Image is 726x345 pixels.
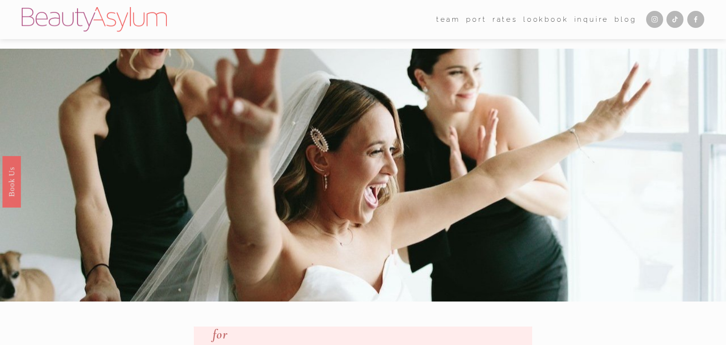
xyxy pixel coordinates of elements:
a: TikTok [666,11,683,28]
img: Beauty Asylum | Bridal Hair &amp; Makeup Charlotte &amp; Atlanta [22,7,167,32]
a: Facebook [687,11,704,28]
a: Lookbook [523,12,568,26]
a: Blog [614,12,636,26]
a: Rates [493,12,518,26]
em: for [213,326,228,342]
a: Instagram [646,11,663,28]
a: Inquire [574,12,609,26]
a: folder dropdown [436,12,460,26]
span: team [436,13,460,26]
a: Book Us [2,156,21,207]
a: port [466,12,486,26]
